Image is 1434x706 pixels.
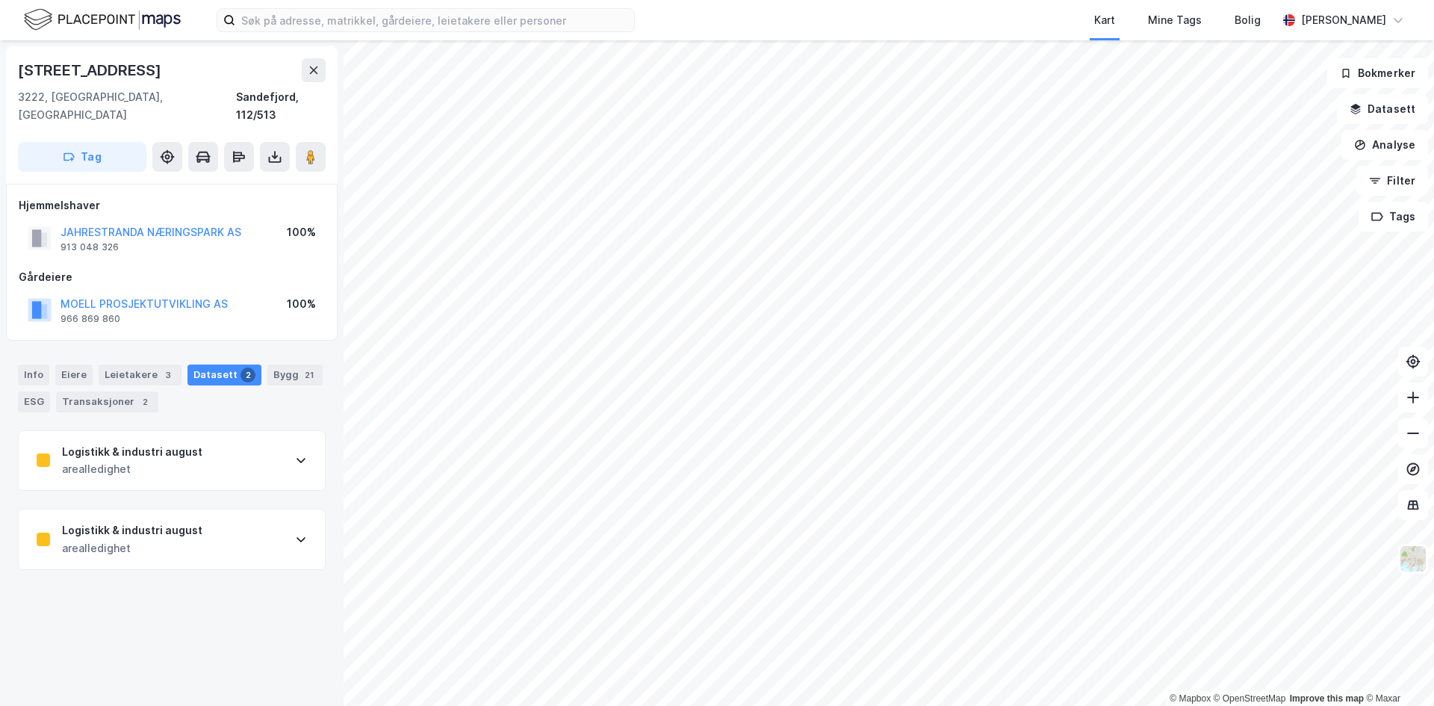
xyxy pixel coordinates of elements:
div: Bolig [1235,11,1261,29]
div: Info [18,365,49,385]
div: 3 [161,368,176,383]
button: Datasett [1337,94,1428,124]
a: Improve this map [1290,693,1364,704]
iframe: Chat Widget [1359,634,1434,706]
div: Sandefjord, 112/513 [236,88,326,124]
button: Tags [1359,202,1428,232]
div: 913 048 326 [60,241,119,253]
div: Kart [1094,11,1115,29]
div: 100% [287,223,316,241]
div: arealledighet [62,460,202,478]
a: OpenStreetMap [1214,693,1286,704]
img: logo.f888ab2527a4732fd821a326f86c7f29.svg [24,7,181,33]
div: Datasett [187,365,261,385]
div: [PERSON_NAME] [1301,11,1386,29]
div: 2 [240,368,255,383]
div: Mine Tags [1148,11,1202,29]
div: Transaksjoner [56,391,158,412]
div: ESG [18,391,50,412]
div: arealledighet [62,539,202,557]
div: Kontrollprogram for chat [1359,634,1434,706]
div: Eiere [55,365,93,385]
div: 966 869 860 [60,313,120,325]
div: Bygg [267,365,323,385]
input: Søk på adresse, matrikkel, gårdeiere, leietakere eller personer [235,9,634,31]
button: Filter [1356,166,1428,196]
a: Mapbox [1170,693,1211,704]
div: 2 [137,394,152,409]
div: Gårdeiere [19,268,325,286]
button: Bokmerker [1327,58,1428,88]
button: Analyse [1341,130,1428,160]
div: Leietakere [99,365,181,385]
button: Tag [18,142,146,172]
div: Logistikk & industri august [62,521,202,539]
div: 21 [302,368,317,383]
div: Logistikk & industri august [62,443,202,461]
div: Hjemmelshaver [19,196,325,214]
div: [STREET_ADDRESS] [18,58,164,82]
img: Z [1399,545,1427,573]
div: 100% [287,295,316,313]
div: 3222, [GEOGRAPHIC_DATA], [GEOGRAPHIC_DATA] [18,88,236,124]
